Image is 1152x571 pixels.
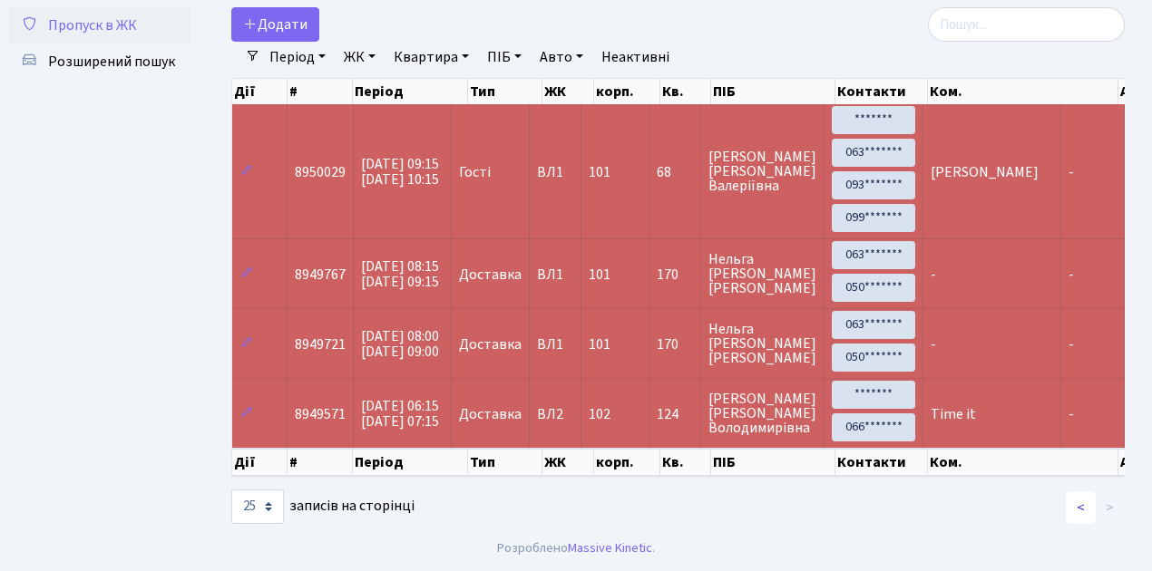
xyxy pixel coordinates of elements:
span: Пропуск в ЖК [48,15,137,35]
span: Доставка [459,407,522,421]
th: Кв. [660,449,711,476]
th: ПІБ [711,79,835,104]
span: 101 [589,162,610,182]
th: Тип [468,449,542,476]
span: - [1069,265,1074,285]
span: 8949571 [295,404,346,424]
input: Пошук... [928,7,1125,42]
span: ВЛ1 [537,165,573,179]
span: 102 [589,404,610,424]
span: Нельга [PERSON_NAME] [PERSON_NAME] [708,252,816,295]
span: [DATE] 09:15 [DATE] 10:15 [361,154,439,189]
a: ЖК [337,42,383,73]
a: Квартира [386,42,476,73]
a: Пропуск в ЖК [9,7,190,44]
a: Період [262,42,333,73]
span: 124 [657,407,693,421]
th: Період [353,449,468,476]
span: [DATE] 08:00 [DATE] 09:00 [361,326,439,362]
span: Гості [459,165,491,179]
span: - [1069,162,1074,182]
span: Доставка [459,267,522,282]
th: ПІБ [711,449,835,476]
th: Дії [232,449,288,476]
span: ВЛ1 [537,267,573,282]
span: 8950029 [295,162,346,182]
a: Розширений пошук [9,44,190,80]
a: Додати [231,7,319,42]
th: Тип [468,79,542,104]
select: записів на сторінці [231,489,284,524]
span: [PERSON_NAME] [931,162,1039,182]
span: - [1069,334,1074,354]
span: 101 [589,265,610,285]
th: Дії [232,79,288,104]
span: Додати [243,15,308,34]
th: ЖК [542,449,594,476]
th: # [288,79,353,104]
span: Time it [931,404,976,424]
span: 101 [589,334,610,354]
span: Нельга [PERSON_NAME] [PERSON_NAME] [708,322,816,365]
th: Кв. [660,79,711,104]
th: # [288,449,353,476]
span: ВЛ2 [537,407,573,421]
span: - [931,265,936,285]
a: Massive Kinetic [568,538,652,557]
a: Неактивні [594,42,677,73]
span: ВЛ1 [537,337,573,352]
label: записів на сторінці [231,489,415,524]
span: - [1069,404,1074,424]
th: Контакти [835,449,928,476]
span: [PERSON_NAME] [PERSON_NAME] Володимирівна [708,392,816,435]
span: [PERSON_NAME] [PERSON_NAME] Валеріївна [708,150,816,193]
div: Розроблено . [497,538,655,558]
th: корп. [594,449,660,476]
th: Ком. [928,79,1118,104]
span: Розширений пошук [48,52,175,72]
th: корп. [594,79,660,104]
span: 170 [657,337,693,352]
th: ЖК [542,79,594,104]
span: [DATE] 06:15 [DATE] 07:15 [361,396,439,431]
span: 68 [657,165,693,179]
th: Контакти [835,79,928,104]
span: 8949767 [295,265,346,285]
span: 170 [657,267,693,282]
span: [DATE] 08:15 [DATE] 09:15 [361,256,439,292]
span: - [931,334,936,354]
th: Ком. [928,449,1118,476]
a: < [1066,491,1096,524]
span: 8949721 [295,334,346,354]
span: Доставка [459,337,522,352]
th: Період [353,79,468,104]
a: ПІБ [480,42,529,73]
a: Авто [532,42,591,73]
